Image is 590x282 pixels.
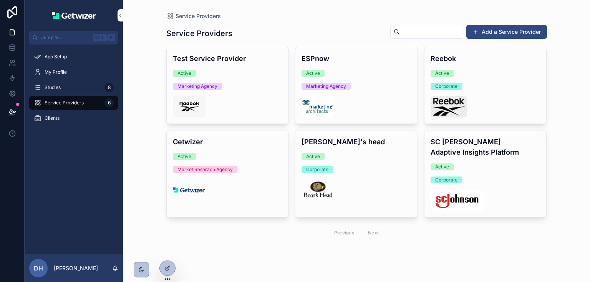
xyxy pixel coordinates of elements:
[173,96,206,117] img: reebok-2.png
[435,163,449,170] div: Active
[104,83,114,92] div: 8
[108,35,114,41] span: K
[29,111,118,125] a: Clients
[45,84,61,91] span: Studies
[173,53,283,64] h4: Test Service Provider
[176,12,221,20] span: Service Providers
[431,137,540,157] h4: SC [PERSON_NAME] Adaptive Insights Platform
[29,81,118,94] a: Studies8
[41,35,90,41] span: Jump to...
[173,137,283,147] h4: Getwizer
[177,70,191,77] div: Active
[435,176,457,183] div: Corporate
[435,70,449,77] div: Active
[306,83,346,90] div: Marketing Agency
[166,47,289,124] a: Test Service ProviderActiveMarketing Agencyreebok-2.png
[177,166,233,173] div: Market Reserach Agency
[166,12,221,20] a: Service Providers
[29,50,118,64] a: App Setup
[177,153,191,160] div: Active
[29,31,118,45] button: Jump to...CtrlK
[431,190,484,211] img: SCJ.600x400.png
[45,115,60,121] span: Clients
[166,130,289,218] a: GetwizerActiveMarket Reserach Agencyself-service-demo-platform-logo.png
[435,83,457,90] div: Corporate
[34,264,43,273] span: DH
[466,25,547,39] button: Add a Service Provider
[306,70,320,77] div: Active
[29,96,118,110] a: Service Providers6
[29,65,118,79] a: My Profile
[45,69,67,75] span: My Profile
[93,34,107,41] span: Ctrl
[302,137,411,147] h4: [PERSON_NAME]'s head
[45,54,67,60] span: App Setup
[424,47,547,124] a: ReebokActiveCorporateReebock.jpeg
[54,264,98,272] p: [PERSON_NAME]
[177,83,217,90] div: Marketing Agency
[52,12,96,19] img: App logo
[431,96,467,117] img: Reebock.jpeg
[431,53,540,64] h4: Reebok
[302,96,334,117] img: MA-logo-meta-image-3_1.600x400.png
[104,98,114,107] div: 6
[306,153,320,160] div: Active
[25,45,123,135] div: scrollable content
[302,53,411,64] h4: ESPnow
[306,166,328,173] div: Corporate
[166,28,232,39] h1: Service Providers
[295,47,418,124] a: ESPnowActiveMarketing AgencyMA-logo-meta-image-3_1.600x400.png
[45,100,84,106] span: Service Providers
[302,179,334,201] img: boarsheadlogo.600x400.png
[173,179,205,201] img: self-service-demo-platform-logo.png
[295,130,418,218] a: [PERSON_NAME]'s headActiveCorporateboarsheadlogo.600x400.png
[424,130,547,218] a: SC [PERSON_NAME] Adaptive Insights PlatformActiveCorporateSCJ.600x400.png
